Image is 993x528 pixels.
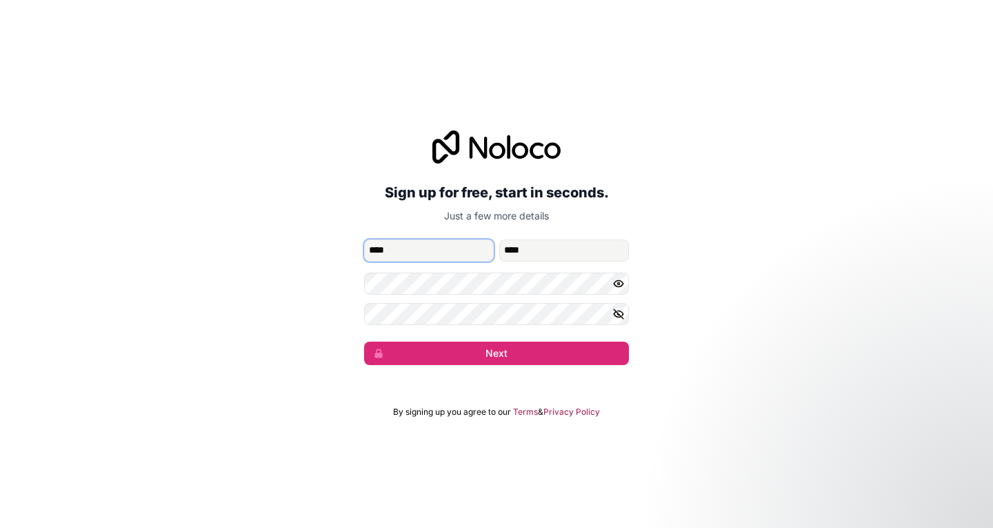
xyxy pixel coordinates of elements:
[364,180,629,205] h2: Sign up for free, start in seconds.
[499,239,629,262] input: family-name
[538,407,543,418] span: &
[364,342,629,365] button: Next
[513,407,538,418] a: Terms
[717,424,993,521] iframe: Intercom notifications message
[364,303,629,325] input: Confirm password
[364,239,494,262] input: given-name
[364,209,629,223] p: Just a few more details
[543,407,600,418] a: Privacy Policy
[393,407,511,418] span: By signing up you agree to our
[364,273,629,295] input: Password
